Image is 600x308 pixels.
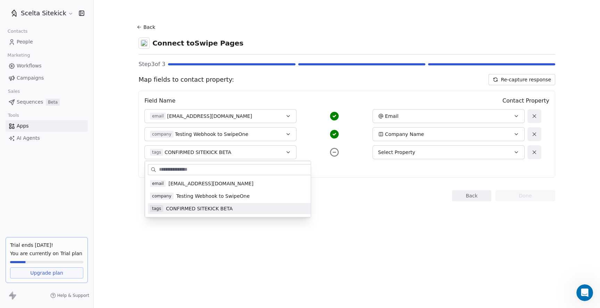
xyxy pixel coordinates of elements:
img: Profile image for Fin [20,4,31,15]
span: Testing Webhook to SwipeOne [176,193,250,200]
div: You’ll get replies here and in your email: ✉️ [11,79,108,106]
div: where do i find my Webhook endpoint irl sso i ca connect swipepages forms to swipe one [31,44,128,65]
button: Back [136,21,158,33]
span: Tools [5,110,22,121]
span: Select Property [378,149,415,156]
button: go back [5,3,18,16]
span: Marketing [5,50,33,60]
span: Beta [46,99,60,106]
a: Campaigns [6,72,88,84]
span: Company Name [385,131,424,138]
button: Send a message… [119,225,130,236]
span: company [150,193,174,200]
span: People [17,38,33,46]
span: AI Agents [17,135,40,142]
p: The team can also help [34,9,86,16]
span: Map fields to contact property: [139,75,234,84]
span: Help & Support [57,293,89,298]
span: Scelta Sitekick [21,9,66,18]
span: Testing Webhook to SwipeOne [175,131,249,138]
a: Upgrade plan [10,267,83,278]
div: where do i find my Webhook endpoint irl sso i ca connect swipepages forms to swipe one [25,40,133,69]
div: Our usual reply time 🕒 [11,109,108,123]
span: Email [385,113,399,120]
b: 1 day [17,116,32,122]
div: Averey says… [6,40,133,74]
button: Scelta Sitekick [8,7,74,19]
span: Step 3 of 3 [139,60,165,68]
img: swipepages.svg [141,40,148,47]
div: Fin • 3m ago [11,128,38,132]
span: Campaigns [17,74,44,82]
div: Trial ends [DATE]! [10,242,83,249]
span: Upgrade plan [30,269,63,276]
span: company [150,131,174,138]
button: Gif picker [22,228,27,233]
span: Sales [5,86,23,97]
span: Sequences [17,98,43,106]
b: [EMAIL_ADDRESS][DOMAIN_NAME] [11,92,66,105]
span: Contacts [5,26,31,37]
img: SCELTA%20ICON%20for%20Welcome%20Screen%20(1).png [10,9,18,17]
span: tags [150,149,163,156]
span: tags [150,205,163,212]
iframe: Intercom live chat [576,284,593,301]
span: CONFIRMED SITEKICK BETA [165,149,231,156]
button: Home [109,3,122,16]
a: People [6,36,88,48]
h1: Fin [34,3,42,9]
button: Upload attachment [33,228,39,233]
span: Workflows [17,62,42,70]
span: Connect to Swipe Pages [152,38,243,48]
a: Apps [6,120,88,132]
button: Emoji picker [11,228,16,233]
button: Re-capture response [489,74,555,85]
textarea: Message… [6,213,133,225]
div: Close [122,3,134,15]
a: Workflows [6,60,88,72]
button: Back [452,190,491,201]
button: Start recording [44,228,50,233]
div: Fin says… [6,74,133,143]
span: [EMAIL_ADDRESS][DOMAIN_NAME] [167,113,252,120]
div: You’ll get replies here and in your email:✉️[EMAIL_ADDRESS][DOMAIN_NAME]Our usual reply time🕒1 da... [6,74,114,127]
span: CONFIRMED SITEKICK BETA [166,205,233,212]
a: SequencesBeta [6,96,88,108]
a: AI Agents [6,132,88,144]
span: email [150,180,166,187]
span: Field Name [144,97,175,105]
span: [EMAIL_ADDRESS][DOMAIN_NAME] [168,180,253,187]
span: Contact Property [502,97,549,105]
a: Help & Support [50,293,89,298]
span: You are currently on Trial plan [10,250,83,257]
button: Done [495,190,555,201]
span: email [150,113,166,120]
span: Apps [17,122,29,130]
